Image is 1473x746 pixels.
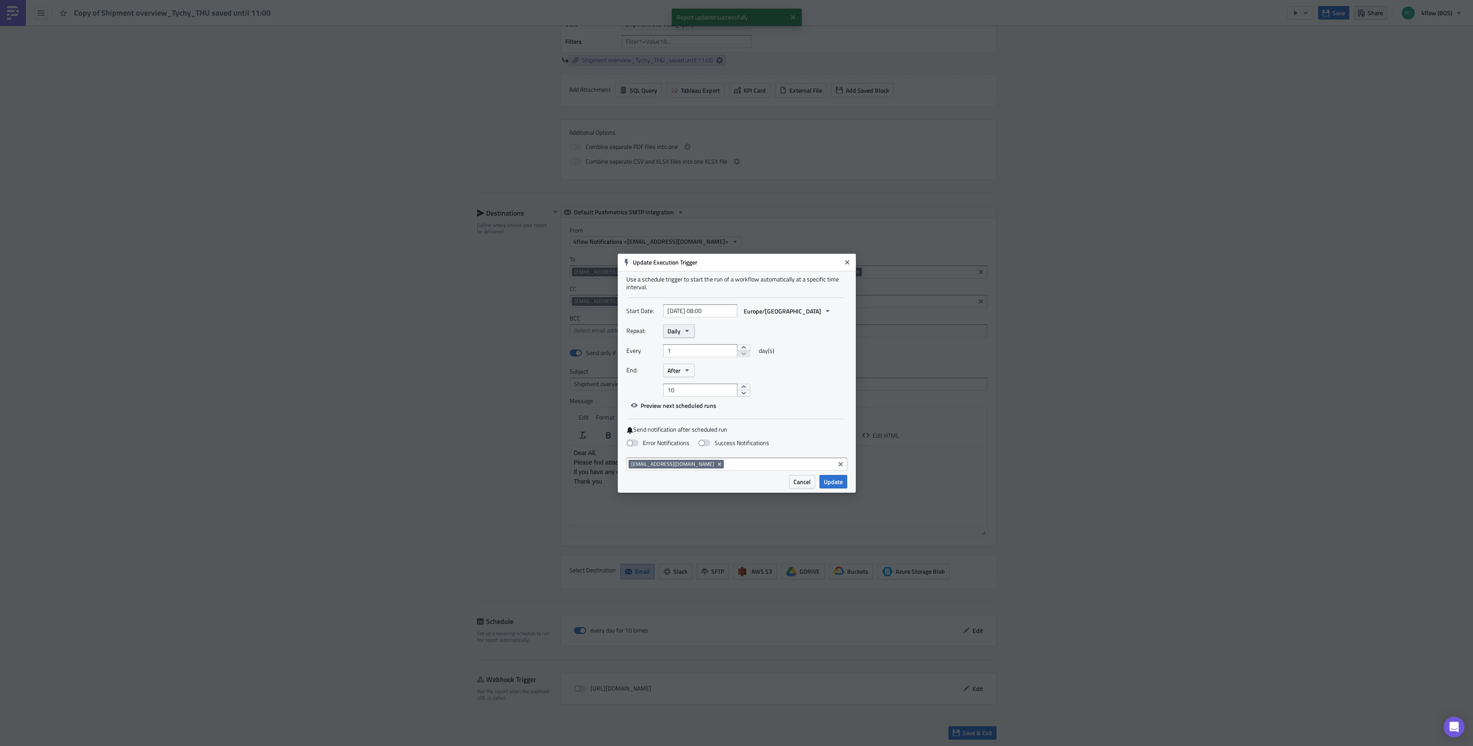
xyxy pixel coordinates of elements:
button: Clear selected items [835,459,846,469]
p: Dear All, [3,3,413,10]
span: [EMAIL_ADDRESS][DOMAIN_NAME] [631,461,714,468]
span: day(s) [759,344,774,357]
label: Repeat: [626,324,659,337]
body: Rich Text Area. Press ALT-0 for help. [3,3,413,39]
label: Error Notifications [626,439,690,447]
label: Every [626,344,659,357]
button: increment [737,384,750,391]
span: Daily [667,326,680,336]
p: Thank you [3,32,413,39]
button: Preview next scheduled runs [626,399,721,412]
span: Cancel [793,477,811,486]
button: increment [737,344,750,351]
div: Open Intercom Messenger [1444,717,1464,737]
label: Start Date: [626,304,659,317]
span: Preview next scheduled runs [641,401,716,410]
label: Send notification after scheduled run [626,426,847,434]
button: Cancel [789,475,815,488]
button: Update [819,475,847,488]
h6: Update Execution Trigger [633,258,841,266]
button: Remove Tag [716,460,724,468]
button: Close [841,256,854,269]
p: Please find attached all the TOs which were saved in ITMS until 11:00 for next week. [3,13,413,20]
p: If you have any comment please inform [EMAIL_ADDRESS][DOMAIN_NAME] [3,23,413,29]
label: End: [626,364,659,377]
span: Update [824,477,843,486]
span: Europe/[GEOGRAPHIC_DATA] [744,307,821,316]
button: decrement [737,390,750,397]
input: YYYY-MM-DD HH:mm [663,304,737,317]
label: Success Notifications [698,439,769,447]
button: decrement [737,350,750,357]
button: Europe/[GEOGRAPHIC_DATA] [739,304,835,318]
button: Daily [663,324,695,338]
div: Use a schedule trigger to start the run of a workflow automatically at a specific time interval. [626,275,847,291]
button: After [663,364,695,377]
span: After [667,366,680,375]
